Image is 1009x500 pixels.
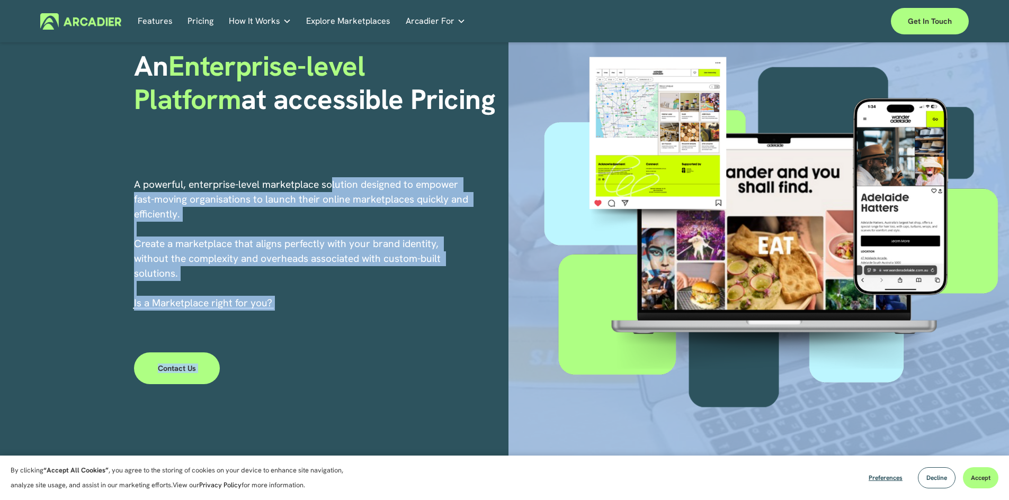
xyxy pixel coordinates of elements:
a: folder dropdown [229,13,291,30]
a: folder dropdown [406,13,466,30]
img: Arcadier [40,13,121,30]
strong: “Accept All Cookies” [43,466,109,475]
span: I [134,296,272,310]
span: Preferences [869,474,903,482]
button: Preferences [861,467,910,488]
a: Features [138,13,173,30]
a: Privacy Policy [199,480,242,489]
a: Explore Marketplaces [306,13,390,30]
a: s a Marketplace right for you? [137,296,272,310]
span: Decline [926,474,947,482]
iframe: Chat Widget [956,449,1009,500]
h1: An at accessible Pricing [134,50,501,116]
div: Widget de chat [956,449,1009,500]
span: Enterprise-level Platform [134,48,372,117]
span: Arcadier For [406,14,454,29]
p: A powerful, enterprise-level marketplace solution designed to empower fast-moving organisations t... [134,177,470,311]
a: Pricing [187,13,213,30]
span: How It Works [229,14,280,29]
a: Contact Us [134,352,220,384]
button: Decline [918,467,956,488]
a: Get in touch [891,8,969,34]
p: By clicking , you agree to the storing of cookies on your device to enhance site navigation, anal... [11,463,355,493]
